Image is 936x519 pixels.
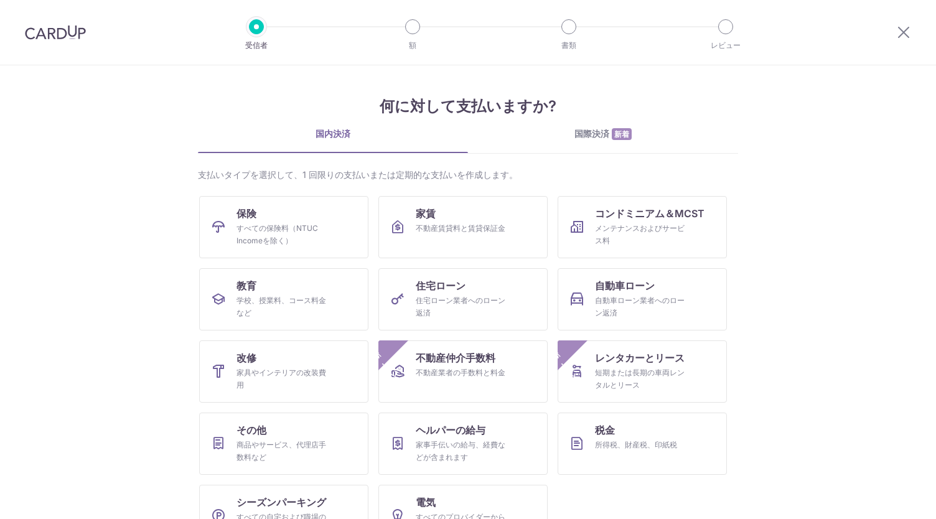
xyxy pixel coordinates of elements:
[595,296,685,317] font: 自動車ローン業者へのローン返済
[595,207,704,220] font: コンドミニアム＆MCST
[595,223,685,245] font: メンテナンスおよびサービス料
[595,440,677,449] font: 所得税、財産税、印紙税
[416,223,505,233] font: 不動産賃貸料と賃貸保証金
[595,424,615,436] font: 税金
[416,440,505,462] font: 家事手伝いの給与、経費などが含まれます
[236,424,266,436] font: その他
[416,496,436,508] font: 電気
[416,296,505,317] font: 住宅ローン業者へのローン返済
[236,207,256,220] font: 保険
[236,352,256,364] font: 改修
[378,196,548,258] a: 家賃不動産賃貸料と賃貸保証金
[595,368,685,390] font: 短期または長期の車両レンタルとリース
[378,413,548,475] a: ヘルパーの給与家事手伝いの給与、経費などが含まれます
[236,279,256,292] font: 教育
[558,196,727,258] a: コンドミニアム＆MCSTメンテナンスおよびサービス料
[409,40,416,50] font: 額
[416,424,485,436] font: ヘルパーの給与
[380,97,556,115] font: 何に対して支払いますか?
[199,340,368,403] a: 改修家具やインテリアの改装費用
[245,40,268,50] font: 受信者
[574,128,609,139] font: 国際決済
[416,279,466,292] font: 住宅ローン
[550,350,579,379] font: 新しい
[316,128,350,139] font: 国内決済
[558,413,727,475] a: 税金所得税、財産税、印紙税
[199,196,368,258] a: 保険すべての保険料（NTUC Incomeを除く）
[595,352,685,364] font: レンタカーとリース
[25,25,86,40] img: カードアップ
[416,368,505,377] font: 不動産業者の手数料と料金
[558,268,727,330] a: 自動車ローン自動車ローン業者へのローン返済
[236,496,326,508] font: シーズンパーキング
[236,440,326,462] font: 商品やサービス、代理店手数料など
[236,223,318,245] font: すべての保険料（NTUC Incomeを除く）
[199,413,368,475] a: その他商品やサービス、代理店手数料など
[854,482,924,513] iframe: ウィジェットを開いて詳しい情報を確認できます
[416,207,436,220] font: 家賃
[378,340,548,403] a: 不動産仲介手数料不動産業者の手数料と料金新しい
[198,169,518,180] font: 支払いタイプを選択して、1 回限りの支払いまたは定期的な支払いを作成します。
[236,296,326,317] font: 学校、授業料、コース料金など
[378,268,548,330] a: 住宅ローン住宅ローン業者へのローン返済
[199,268,368,330] a: 教育学校、授業料、コース料金など
[711,40,741,50] font: レビュー
[370,350,400,379] font: 新しい
[236,368,326,390] font: 家具やインテリアの改装費用
[416,352,495,364] font: 不動産仲介手数料
[614,129,629,139] font: 新着
[558,340,727,403] a: レンタカーとリース短期または長期の車両レンタルとリース新しい
[561,40,576,50] font: 書類
[595,279,655,292] font: 自動車ローン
